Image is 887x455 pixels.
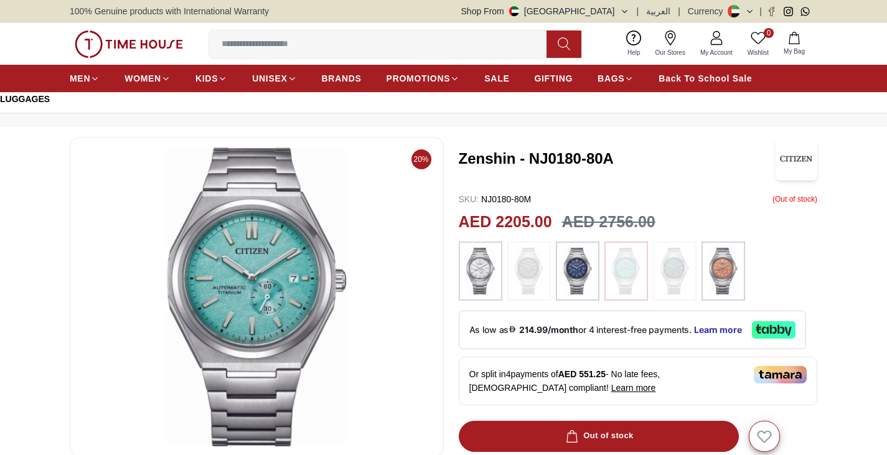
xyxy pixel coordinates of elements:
img: Zenshin - NJ0180-80A [80,148,433,446]
img: ... [514,248,545,294]
span: 0 [764,28,774,38]
img: United Arab Emirates [509,6,519,16]
span: | [678,5,680,17]
h2: AED 2205.00 [459,210,552,234]
img: Tamara [754,366,807,383]
span: 20% [411,149,431,169]
span: Learn more [611,383,656,393]
span: PROMOTIONS [387,72,451,85]
div: Currency [688,5,728,17]
span: | [759,5,762,17]
span: AED 551.25 [558,369,606,379]
span: | [637,5,639,17]
span: UNISEX [252,72,287,85]
a: MEN [70,67,100,90]
a: KIDS [195,67,227,90]
button: العربية [646,5,670,17]
span: MEN [70,72,90,85]
span: BAGS [598,72,624,85]
span: BRANDS [322,72,362,85]
img: Zenshin - NJ0180-80A [776,137,817,181]
a: SALE [484,67,509,90]
span: My Account [695,48,738,57]
span: GIFTING [534,72,573,85]
img: ... [659,248,690,294]
span: 100% Genuine products with International Warranty [70,5,269,17]
img: ... [465,248,496,294]
a: Facebook [767,7,776,16]
a: Back To School Sale [659,67,752,90]
span: Wishlist [743,48,774,57]
a: Instagram [784,7,793,16]
span: Back To School Sale [659,72,752,85]
img: ... [611,248,642,294]
span: Help [622,48,645,57]
a: Whatsapp [800,7,810,16]
a: Our Stores [648,28,693,60]
img: ... [562,248,593,294]
div: Or split in 4 payments of - No late fees, [DEMOGRAPHIC_DATA] compliant! [459,357,817,405]
a: UNISEX [252,67,296,90]
span: WOMEN [124,72,161,85]
button: Shop From[GEOGRAPHIC_DATA] [461,5,629,17]
a: BRANDS [322,67,362,90]
span: Our Stores [650,48,690,57]
span: My Bag [779,47,810,56]
h3: Zenshin - NJ0180-80A [459,149,776,169]
a: 0Wishlist [740,28,776,60]
img: ... [708,248,739,294]
p: NJ0180-80M [459,193,532,205]
span: KIDS [195,72,218,85]
a: Help [620,28,648,60]
button: My Bag [776,29,812,59]
img: ... [75,30,183,58]
span: SKU : [459,194,479,204]
p: ( Out of stock ) [772,193,817,205]
a: PROMOTIONS [387,67,460,90]
a: GIFTING [534,67,573,90]
h3: AED 2756.00 [562,210,655,234]
a: WOMEN [124,67,171,90]
a: BAGS [598,67,634,90]
span: SALE [484,72,509,85]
